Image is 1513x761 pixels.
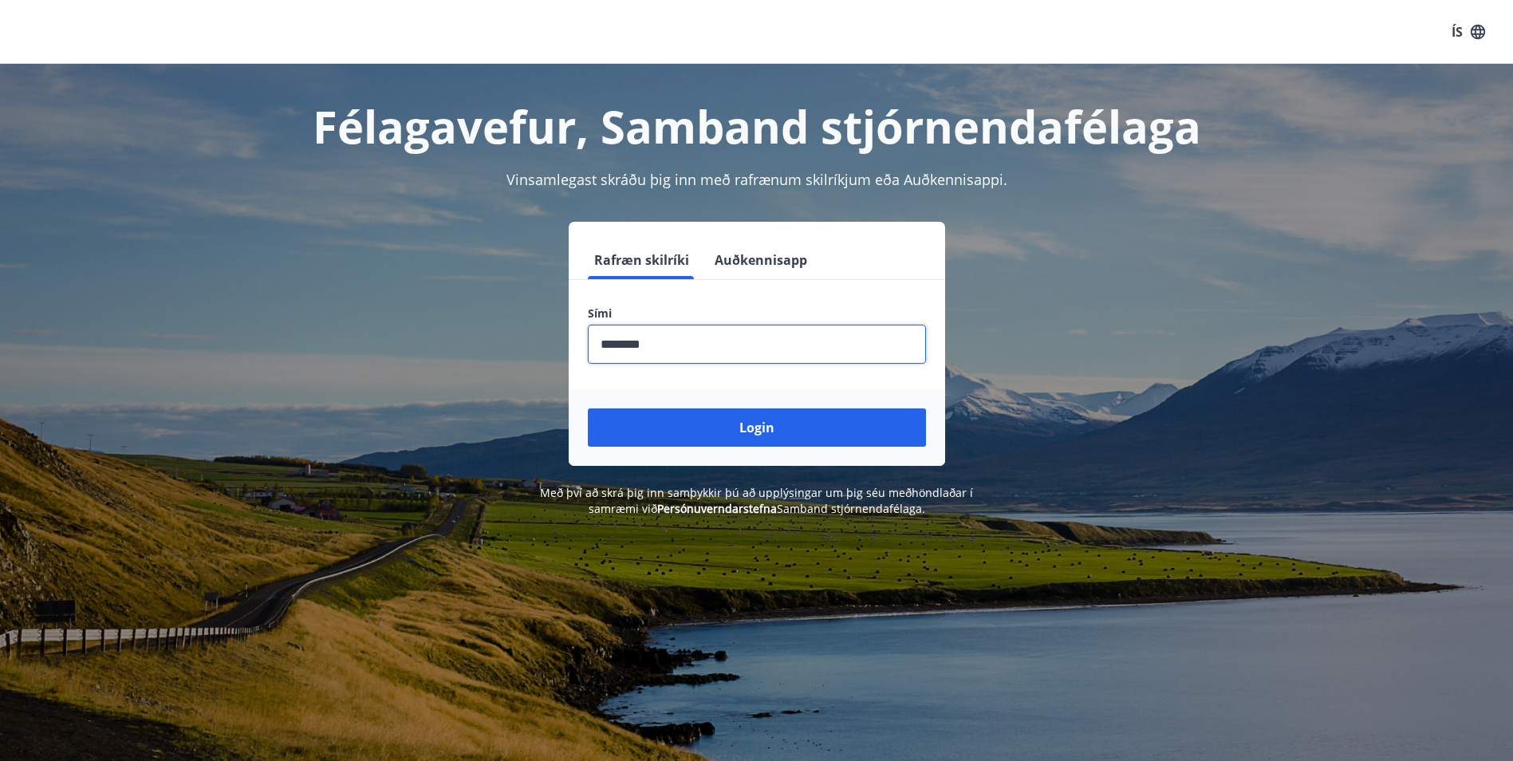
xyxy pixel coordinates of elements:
[708,241,814,279] button: Auðkennisapp
[657,501,777,516] a: Persónuverndarstefna
[588,241,695,279] button: Rafræn skilríki
[588,408,926,447] button: Login
[588,306,926,321] label: Sími
[202,96,1312,156] h1: Félagavefur, Samband stjórnendafélaga
[506,170,1007,189] span: Vinsamlegast skráðu þig inn með rafrænum skilríkjum eða Auðkennisappi.
[540,485,973,516] span: Með því að skrá þig inn samþykkir þú að upplýsingar um þig séu meðhöndlaðar í samræmi við Samband...
[1443,18,1494,46] button: ÍS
